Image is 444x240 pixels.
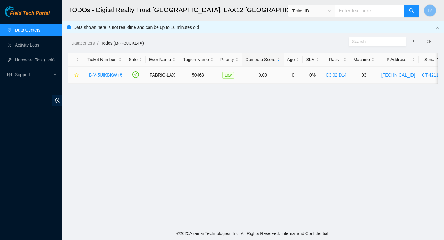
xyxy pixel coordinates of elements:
[52,95,62,106] span: double-left
[427,39,431,44] span: eye
[5,11,50,19] a: Akamai TechnologiesField Tech Portal
[409,8,414,14] span: search
[242,67,283,84] td: 0.00
[424,4,436,17] button: R
[335,5,404,17] input: Enter text here...
[436,25,439,29] button: close
[10,11,50,16] span: Field Tech Portal
[381,73,415,78] a: [TECHNICAL_ID]
[15,28,40,33] a: Data Centers
[352,38,398,45] input: Search
[146,67,179,84] td: FABRIC-LAX
[411,39,416,44] a: download
[179,67,217,84] td: 50463
[15,42,39,47] a: Activity Logs
[7,73,12,77] span: read
[407,37,420,47] button: download
[15,57,55,62] a: Hardware Test (isok)
[74,73,79,78] span: star
[303,67,322,84] td: 0%
[292,6,331,16] span: Ticket ID
[62,227,444,240] footer: © 2025 Akamai Technologies, Inc. All Rights Reserved. Internal and Confidential.
[101,41,144,46] a: Todos (B-P-30CX14X)
[5,6,31,17] img: Akamai Technologies
[15,69,51,81] span: Support
[97,41,98,46] span: /
[284,67,303,84] td: 0
[132,71,139,78] span: check-circle
[428,7,432,15] span: R
[72,70,79,80] button: star
[89,73,117,78] a: B-V-5UIKBKW
[326,73,347,78] a: C3.02.D14
[404,5,419,17] button: search
[222,72,234,79] span: Low
[71,41,95,46] a: Datacenters
[350,67,378,84] td: 03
